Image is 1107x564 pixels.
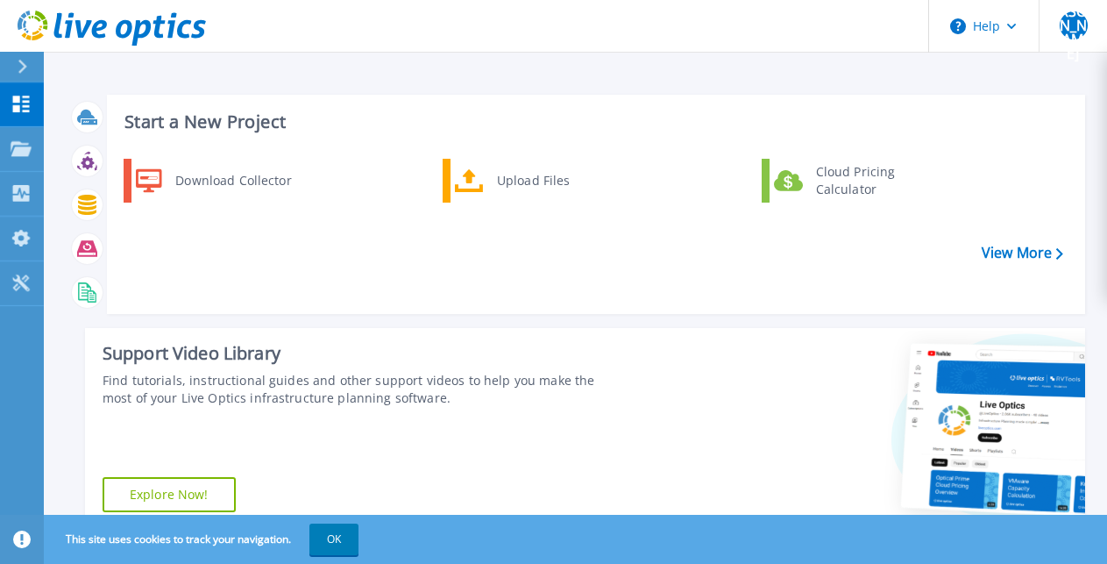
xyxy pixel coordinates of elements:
[762,159,941,203] a: Cloud Pricing Calculator
[48,524,358,555] span: This site uses cookies to track your navigation.
[443,159,622,203] a: Upload Files
[488,163,618,198] div: Upload Files
[807,163,937,198] div: Cloud Pricing Calculator
[103,342,622,365] div: Support Video Library
[124,159,303,203] a: Download Collector
[103,477,236,512] a: Explore Now!
[103,372,622,407] div: Find tutorials, instructional guides and other support videos to help you make the most of your L...
[124,112,1062,132] h3: Start a New Project
[167,163,299,198] div: Download Collector
[309,524,358,555] button: OK
[982,245,1063,261] a: View More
